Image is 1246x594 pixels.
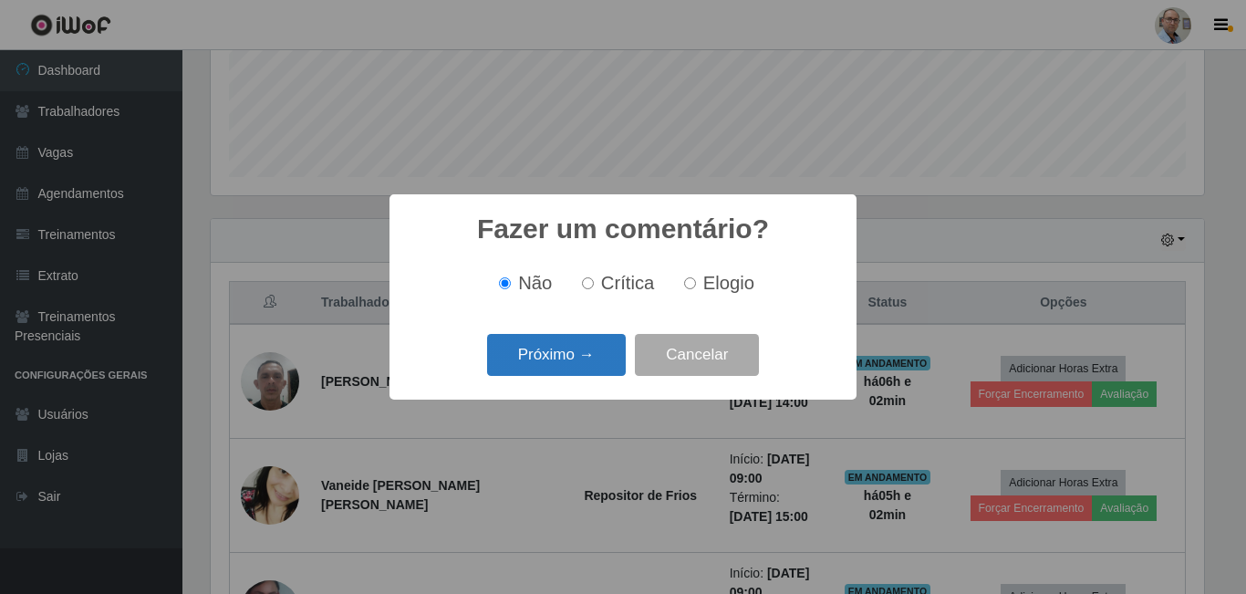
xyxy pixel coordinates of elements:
[684,277,696,289] input: Elogio
[635,334,759,377] button: Cancelar
[703,273,754,293] span: Elogio
[601,273,655,293] span: Crítica
[582,277,594,289] input: Crítica
[477,213,769,245] h2: Fazer um comentário?
[518,273,552,293] span: Não
[499,277,511,289] input: Não
[487,334,626,377] button: Próximo →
